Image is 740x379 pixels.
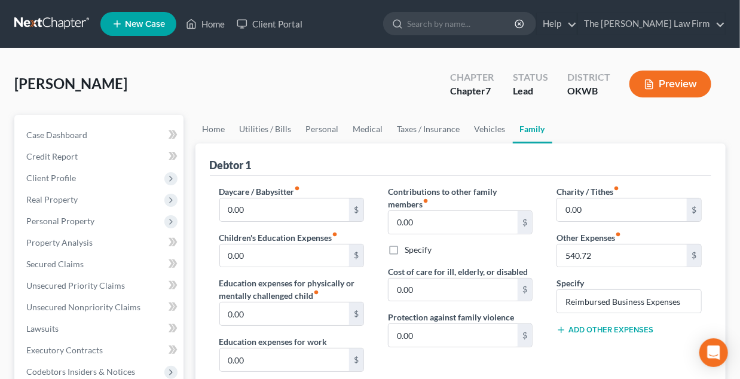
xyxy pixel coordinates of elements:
[220,244,350,267] input: --
[389,211,518,234] input: --
[467,115,513,143] a: Vehicles
[556,277,584,289] label: Specify
[231,13,308,35] a: Client Portal
[567,84,610,98] div: OKWB
[17,318,184,340] a: Lawsuits
[388,185,533,210] label: Contributions to other family members
[388,311,514,323] label: Protection against family violence
[513,115,552,143] a: Family
[349,244,363,267] div: $
[389,279,518,301] input: --
[210,158,252,172] div: Debtor 1
[567,71,610,84] div: District
[557,290,701,313] input: Specify...
[687,244,701,267] div: $
[219,231,338,244] label: Children's Education Expenses
[556,185,619,198] label: Charity / Tithes
[513,71,548,84] div: Status
[219,277,364,302] label: Education expenses for physically or mentally challenged child
[314,289,320,295] i: fiber_manual_record
[389,324,518,347] input: --
[219,185,301,198] label: Daycare / Babysitter
[556,231,621,244] label: Other Expenses
[613,185,619,191] i: fiber_manual_record
[629,71,711,97] button: Preview
[26,280,125,291] span: Unsecured Priority Claims
[26,323,59,334] span: Lawsuits
[14,75,127,92] span: [PERSON_NAME]
[17,253,184,275] a: Secured Claims
[537,13,577,35] a: Help
[518,324,532,347] div: $
[26,302,140,312] span: Unsecured Nonpriority Claims
[26,366,135,377] span: Codebtors Insiders & Notices
[17,297,184,318] a: Unsecured Nonpriority Claims
[195,115,233,143] a: Home
[17,340,184,361] a: Executory Contracts
[220,198,350,221] input: --
[299,115,346,143] a: Personal
[699,338,728,367] div: Open Intercom Messenger
[557,244,687,267] input: --
[349,349,363,371] div: $
[346,115,390,143] a: Medical
[180,13,231,35] a: Home
[125,20,165,29] span: New Case
[450,71,494,84] div: Chapter
[26,194,78,204] span: Real Property
[17,275,184,297] a: Unsecured Priority Claims
[17,146,184,167] a: Credit Report
[407,13,516,35] input: Search by name...
[26,151,78,161] span: Credit Report
[485,85,491,96] span: 7
[687,198,701,221] div: $
[405,244,432,256] label: Specify
[615,231,621,237] i: fiber_manual_record
[26,130,87,140] span: Case Dashboard
[26,237,93,247] span: Property Analysis
[349,302,363,325] div: $
[295,185,301,191] i: fiber_manual_record
[233,115,299,143] a: Utilities / Bills
[388,265,528,278] label: Cost of care for ill, elderly, or disabled
[518,279,532,301] div: $
[26,216,94,226] span: Personal Property
[220,302,350,325] input: --
[220,349,350,371] input: --
[390,115,467,143] a: Taxes / Insurance
[513,84,548,98] div: Lead
[556,325,653,335] button: Add Other Expenses
[332,231,338,237] i: fiber_manual_record
[17,124,184,146] a: Case Dashboard
[26,173,76,183] span: Client Profile
[450,84,494,98] div: Chapter
[578,13,725,35] a: The [PERSON_NAME] Law Firm
[219,335,328,348] label: Education expenses for work
[518,211,532,234] div: $
[26,259,84,269] span: Secured Claims
[423,198,429,204] i: fiber_manual_record
[17,232,184,253] a: Property Analysis
[349,198,363,221] div: $
[557,198,687,221] input: --
[26,345,103,355] span: Executory Contracts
